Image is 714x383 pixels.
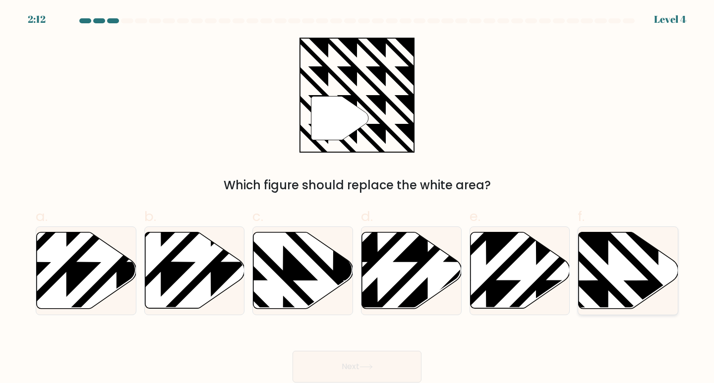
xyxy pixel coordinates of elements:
[36,207,48,226] span: a.
[654,12,686,27] div: Level 4
[42,176,672,194] div: Which figure should replace the white area?
[311,96,368,140] g: "
[144,207,156,226] span: b.
[28,12,46,27] div: 2:12
[252,207,263,226] span: c.
[578,207,585,226] span: f.
[470,207,480,226] span: e.
[361,207,373,226] span: d.
[293,351,421,383] button: Next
